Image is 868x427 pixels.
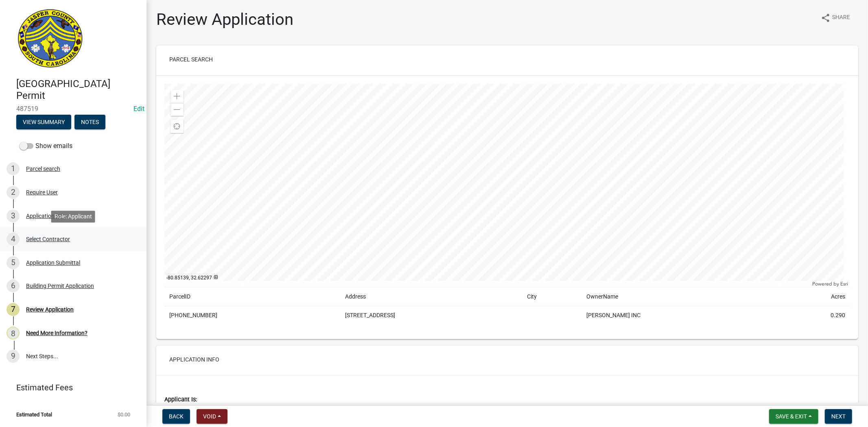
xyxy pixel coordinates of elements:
div: 1 [7,162,20,175]
button: Parcel search [163,52,219,67]
td: Address [340,288,522,306]
span: Save & Exit [776,413,807,420]
span: Back [169,413,184,420]
a: Esri [840,281,848,287]
h4: [GEOGRAPHIC_DATA] Permit [16,78,140,102]
button: Void [197,409,227,424]
div: 7 [7,303,20,316]
img: Jasper County, South Carolina [16,9,84,70]
button: Save & Exit [769,409,818,424]
button: Application Info [163,352,226,367]
div: 8 [7,327,20,340]
td: Acres [776,288,850,306]
td: OwnerName [582,288,776,306]
span: Void [203,413,216,420]
div: Application Submittal [26,260,80,266]
button: View Summary [16,115,71,129]
button: Notes [74,115,105,129]
button: Next [825,409,852,424]
div: Zoom in [171,90,184,103]
div: 3 [7,209,20,222]
span: Estimated Total [16,412,52,417]
td: ParcelID [164,288,340,306]
div: 5 [7,256,20,269]
div: Find my location [171,120,184,133]
span: 487519 [16,105,130,113]
td: [PHONE_NUMBER] [164,306,340,325]
td: City [522,288,582,306]
div: Role: Applicant [51,211,95,222]
label: Applicant Is: [164,397,197,403]
button: shareShare [814,10,857,26]
div: Application Info [26,213,66,219]
div: 4 [7,233,20,246]
div: 9 [7,350,20,363]
div: Powered by [810,281,850,287]
div: Review Application [26,307,74,312]
label: Show emails [20,141,72,151]
div: 2 [7,186,20,199]
div: Require User [26,190,58,195]
div: 6 [7,279,20,292]
h1: Review Application [156,10,293,29]
span: Next [831,413,846,420]
div: Need More Information? [26,330,87,336]
wm-modal-confirm: Summary [16,119,71,126]
span: $0.00 [118,412,130,417]
td: 0.290 [776,306,850,325]
button: Back [162,409,190,424]
a: Estimated Fees [7,379,133,396]
div: Building Permit Application [26,283,94,289]
td: [PERSON_NAME] INC [582,306,776,325]
a: Edit [133,105,144,113]
wm-modal-confirm: Edit Application Number [133,105,144,113]
span: Share [832,13,850,23]
td: [STREET_ADDRESS] [340,306,522,325]
div: Select Contractor [26,236,70,242]
div: Parcel search [26,166,60,172]
div: Zoom out [171,103,184,116]
wm-modal-confirm: Notes [74,119,105,126]
i: share [821,13,831,23]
